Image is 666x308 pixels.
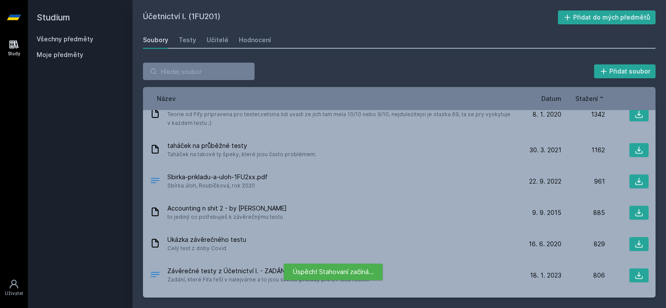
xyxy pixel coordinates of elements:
a: Testy [179,31,196,49]
span: Celý test z doby Covid [167,244,246,253]
button: Název [157,94,176,103]
div: 1162 [561,146,605,154]
a: Soubory [143,31,168,49]
span: 30. 3. 2021 [530,146,561,154]
div: 829 [561,240,605,248]
span: 16. 6. 2020 [529,240,561,248]
button: Přidat do mých předmětů [558,10,656,24]
span: Sbirka-prikladu-a-uloh-1FU2xx.pdf [167,173,268,181]
span: to jediný co potřebuješ k závěrečnýmu testu [167,213,287,221]
span: 9. 9. 2015 [532,208,561,217]
a: Hodnocení [239,31,271,49]
div: Úspěch! Stahovaní začíná… [284,264,383,280]
span: 8. 1. 2020 [533,110,561,119]
button: Datum [541,94,561,103]
span: Ukázka závěrečného testu [167,235,246,244]
a: Study [2,35,26,61]
button: Přidat soubor [594,64,656,78]
div: Uživatel [5,290,23,297]
span: Sbírka úloh, Roubíčková, rok 2020 [167,181,268,190]
div: Hodnocení [239,36,271,44]
div: 806 [561,271,605,280]
div: 961 [561,177,605,186]
div: Učitelé [207,36,228,44]
span: Závěrečné testy z Účetnictví I. - ZADÁNÍ.pdf [167,267,369,275]
span: Zadání, které Fifa řeší v nalejvárne a to jsou skvělé příklady pro ZT. Bez řešení [167,275,369,284]
span: Taháček na takové ty špeky, které jsou často problémem. [167,150,316,159]
span: Accounting n shit 2 - by [PERSON_NAME] [167,204,287,213]
span: taháček na průběžné testy [167,141,316,150]
div: Soubory [143,36,168,44]
span: 22. 9. 2022 [529,177,561,186]
div: 885 [561,208,605,217]
div: 1342 [561,110,605,119]
div: Testy [179,36,196,44]
span: 18. 1. 2023 [530,271,561,280]
span: Teorie od Fify pripravena pro tester,vetsina lidi uvadi ze jich tam mela 10/10 nebo 9/10, nejdule... [167,110,514,127]
span: Moje předměty [37,50,83,59]
div: Study [8,50,20,57]
a: Učitelé [207,31,228,49]
h2: Účetnictví I. (1FU201) [143,10,558,24]
div: PDF [150,175,160,188]
a: Všechny předměty [37,35,93,43]
button: Stažení [575,94,605,103]
a: Uživatel [2,275,26,301]
span: Stažení [575,94,598,103]
div: PDF [150,269,160,282]
input: Hledej soubor [143,63,255,80]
